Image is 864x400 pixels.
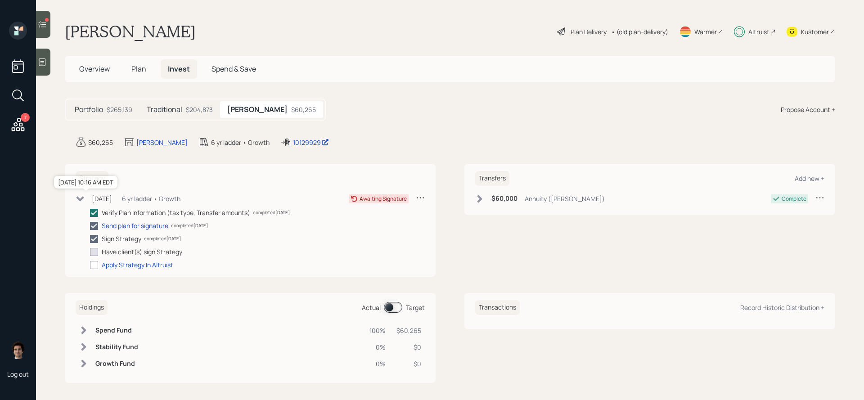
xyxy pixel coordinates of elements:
h5: Traditional [147,105,182,114]
div: 6 yr ladder • Growth [211,138,270,147]
span: Plan [131,64,146,74]
div: [DATE] [92,194,112,203]
h6: Spend Fund [95,327,138,334]
div: Kustomer [801,27,829,36]
div: Have client(s) sign Strategy [102,247,182,256]
div: 10129929 [293,138,329,147]
h6: Transfers [475,171,509,186]
div: 0% [369,342,386,352]
div: Add new + [795,174,824,183]
div: $60,265 [88,138,113,147]
div: Record Historic Distribution + [740,303,824,312]
h6: Holdings [76,300,108,315]
div: Altruist [748,27,769,36]
div: [PERSON_NAME] [136,138,188,147]
h5: Portfolio [75,105,103,114]
div: Log out [7,370,29,378]
div: Warmer [694,27,717,36]
div: Complete [782,195,806,203]
h6: Strategy [76,171,108,186]
div: Send plan for signature [102,221,168,230]
div: 0% [369,359,386,369]
div: completed [DATE] [253,209,290,216]
div: Annuity ([PERSON_NAME]) [525,194,605,203]
div: Awaiting Signature [360,195,407,203]
h6: Transactions [475,300,520,315]
div: Propose Account + [781,105,835,114]
div: Actual [362,303,381,312]
div: Target [406,303,425,312]
div: Apply Strategy In Altruist [102,260,173,270]
h6: Growth Fund [95,360,138,368]
span: Spend & Save [211,64,256,74]
div: completed [DATE] [144,235,181,242]
div: 100% [369,326,386,335]
span: Invest [168,64,190,74]
h5: [PERSON_NAME] [227,105,288,114]
div: Verify Plan Information (tax type, Transfer amounts) [102,208,250,217]
span: Overview [79,64,110,74]
div: • (old plan-delivery) [611,27,668,36]
h6: Stability Fund [95,343,138,351]
div: completed [DATE] [171,222,208,229]
div: 6 yr ladder • Growth [122,194,180,203]
div: $60,265 [291,105,316,114]
div: $60,265 [396,326,421,335]
img: harrison-schaefer-headshot-2.png [9,341,27,359]
div: $0 [396,359,421,369]
div: Plan Delivery [571,27,607,36]
div: Sign Strategy [102,234,141,243]
div: $0 [396,342,421,352]
div: $204,873 [186,105,213,114]
div: 7 [21,113,30,122]
h6: $60,000 [491,195,517,202]
div: $265,139 [107,105,132,114]
h1: [PERSON_NAME] [65,22,196,41]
